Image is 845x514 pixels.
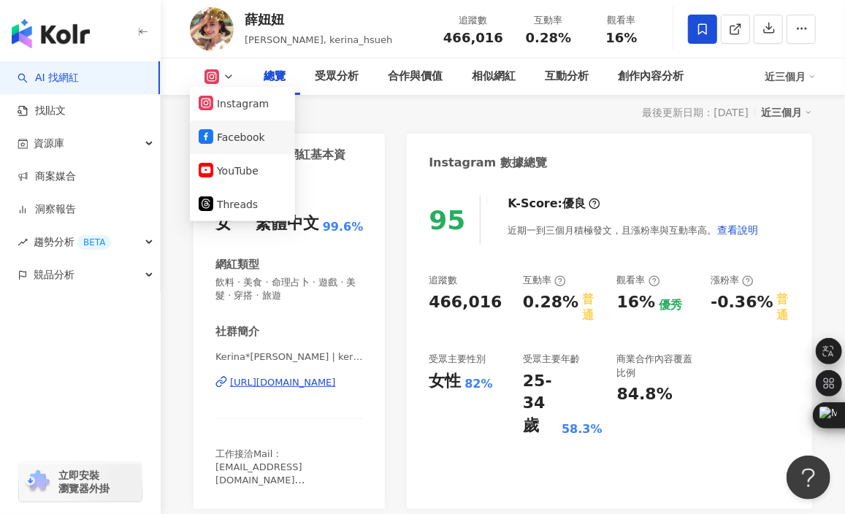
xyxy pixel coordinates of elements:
span: [PERSON_NAME], kerina_hsueh [245,34,392,45]
span: 99.6% [323,219,364,235]
div: 合作與價值 [388,68,443,85]
div: 58.3% [562,421,603,437]
a: 找貼文 [18,104,66,118]
button: Instagram [199,93,286,114]
span: 趨勢分析 [34,226,111,258]
button: YouTube [199,161,286,181]
span: Kerina*[PERSON_NAME] | kerina_hsueh [215,350,363,364]
img: chrome extension [23,470,52,494]
div: BETA [77,235,111,250]
div: 優秀 [659,297,682,313]
div: 觀看率 [594,13,649,28]
div: 追蹤數 [429,274,457,287]
a: chrome extension立即安裝 瀏覽器外掛 [19,462,142,502]
div: 相似網紅 [472,68,516,85]
div: K-Score : [508,196,600,212]
div: 創作內容分析 [618,68,684,85]
div: 82% [464,376,492,392]
div: 16% [617,291,656,314]
span: 飲料 · 美食 · 命理占卜 · 遊戲 · 美髮 · 穿搭 · 旅遊 [215,276,363,302]
div: 84.8% [617,383,673,406]
div: 薛妞妞 [245,10,392,28]
div: 漲粉率 [711,274,754,287]
div: Instagram 數據總覽 [429,155,547,171]
div: 0.28% [523,291,578,324]
div: 25-34 歲 [523,370,558,437]
div: 總覽 [264,68,286,85]
div: 互動分析 [545,68,589,85]
div: 女性 [429,370,461,393]
span: 工作接洽Mail : [EMAIL_ADDRESS][DOMAIN_NAME] 👶🏻👶🏻 @ab_twinboys [215,448,310,499]
div: 近期一到三個月積極發文，且漲粉率與互動率高。 [508,215,759,245]
span: rise [18,237,28,248]
span: 查看說明 [717,224,758,236]
iframe: Help Scout Beacon - Open [787,456,830,499]
div: 商業合作內容覆蓋比例 [617,353,697,379]
div: 觀看率 [617,274,660,287]
div: 近三個月 [765,65,816,88]
span: 競品分析 [34,258,74,291]
img: logo [12,19,90,48]
div: [URL][DOMAIN_NAME] [230,376,336,389]
div: 95 [429,205,465,235]
button: 查看說明 [716,215,759,245]
div: 社群簡介 [215,324,259,340]
div: 網紅類型 [215,257,259,272]
span: 立即安裝 瀏覽器外掛 [58,469,110,495]
a: [URL][DOMAIN_NAME] [215,376,363,389]
a: 商案媒合 [18,169,76,184]
div: 普通 [582,291,602,324]
div: 近三個月 [761,103,812,122]
div: 最後更新日期：[DATE] [643,107,749,118]
div: 466,016 [429,291,502,314]
div: 追蹤數 [443,13,503,28]
a: 洞察報告 [18,202,76,217]
span: 資源庫 [34,127,64,160]
div: 女 [215,212,232,235]
div: 優良 [562,196,586,212]
button: Threads [199,194,286,215]
span: 466,016 [443,30,503,45]
div: 受眾主要性別 [429,353,486,366]
a: searchAI 找網紅 [18,71,79,85]
div: -0.36% [711,291,773,314]
div: 受眾分析 [315,68,359,85]
div: 互動率 [521,13,576,28]
div: 繁體中文 [255,212,319,235]
span: 0.28% [526,31,571,45]
img: KOL Avatar [190,7,234,51]
div: 普通 [777,291,790,324]
div: 互動率 [523,274,566,287]
div: 受眾主要年齡 [523,353,580,366]
span: 16% [605,31,637,45]
button: Facebook [199,127,286,147]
